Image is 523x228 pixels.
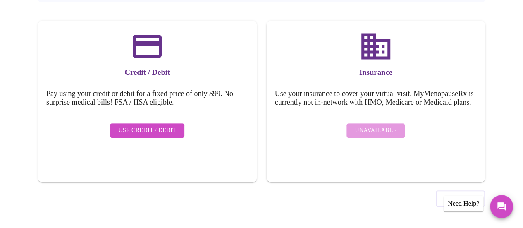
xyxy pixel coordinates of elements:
[445,193,476,204] span: Previous
[110,123,184,138] button: Use Credit / Debit
[275,68,477,77] h3: Insurance
[436,190,485,207] button: Previous
[275,89,477,107] h5: Use your insurance to cover your virtual visit. MyMenopauseRx is currently not in-network with HM...
[118,125,176,136] span: Use Credit / Debit
[46,68,248,77] h3: Credit / Debit
[46,89,248,107] h5: Pay using your credit or debit for a fixed price of only $99. No surprise medical bills! FSA / HS...
[444,196,483,211] div: Need Help?
[490,195,513,218] button: Messages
